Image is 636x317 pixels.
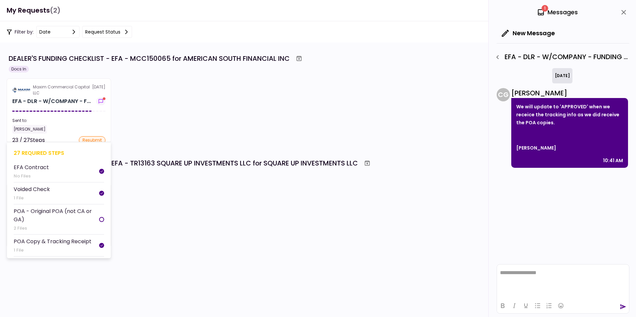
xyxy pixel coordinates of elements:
[9,53,290,63] div: DEALER'S FUNDING CHECKLIST - EFA - MCC150065 for AMERICAN SOUTH FINANCIAL INC
[96,97,105,105] button: show-messages
[82,26,132,38] button: Request status
[79,136,105,144] div: resubmit
[542,5,548,12] span: 1
[33,84,92,96] div: Maxim Commercial Capital LLC
[12,97,91,105] div: EFA - DLR - W/COMPANY - FUNDING CHECKLIST
[555,301,566,310] button: Emojis
[12,87,30,93] img: Partner logo
[14,207,99,224] div: POA - Original POA (not CA or GA)
[520,301,532,310] button: Underline
[7,26,132,38] div: Filter by:
[14,247,91,254] div: 1 File
[14,185,50,193] div: Voided Check
[14,149,104,157] div: 27 required steps
[36,26,79,38] button: date
[12,136,45,144] div: 23 / 27 Steps
[14,163,49,171] div: EFA Contract
[12,118,105,124] div: Sent to:
[14,237,91,246] div: POA Copy & Tracking Receipt
[537,7,578,17] div: Messages
[620,303,626,310] button: send
[497,301,508,310] button: Bold
[12,84,105,96] div: [DATE]
[552,68,572,83] div: [DATE]
[14,173,49,179] div: No Files
[618,7,629,18] button: close
[532,301,543,310] button: Bullet list
[39,28,51,36] div: date
[14,195,50,201] div: 1 File
[7,4,61,17] h1: My Requests
[9,66,29,72] div: Docs In
[9,158,358,168] div: DEALER'S FUNDING CHECKLIST - EFA - TR13163 SQUARE UP INVESTMENTS LLC for SQUARE UP INVESTMENTS LLC
[516,103,623,127] p: We will update to 'APPROVED' when we receice the tracking info as we did receive the POA copies.
[544,301,555,310] button: Numbered list
[12,125,47,134] div: [PERSON_NAME]
[509,301,520,310] button: Italic
[497,25,560,42] button: New Message
[492,52,629,63] div: EFA - DLR - W/COMPANY - FUNDING CHECKLIST - POA Copy & Tracking Receipt
[511,88,628,98] div: [PERSON_NAME]
[497,88,510,101] div: C G
[50,4,61,17] span: (2)
[603,157,623,164] div: 10:41 AM
[361,157,373,169] button: Archive workflow
[293,53,305,64] button: Archive workflow
[516,144,623,152] p: [PERSON_NAME]
[14,225,99,232] div: 2 Files
[497,264,629,298] iframe: Rich Text Area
